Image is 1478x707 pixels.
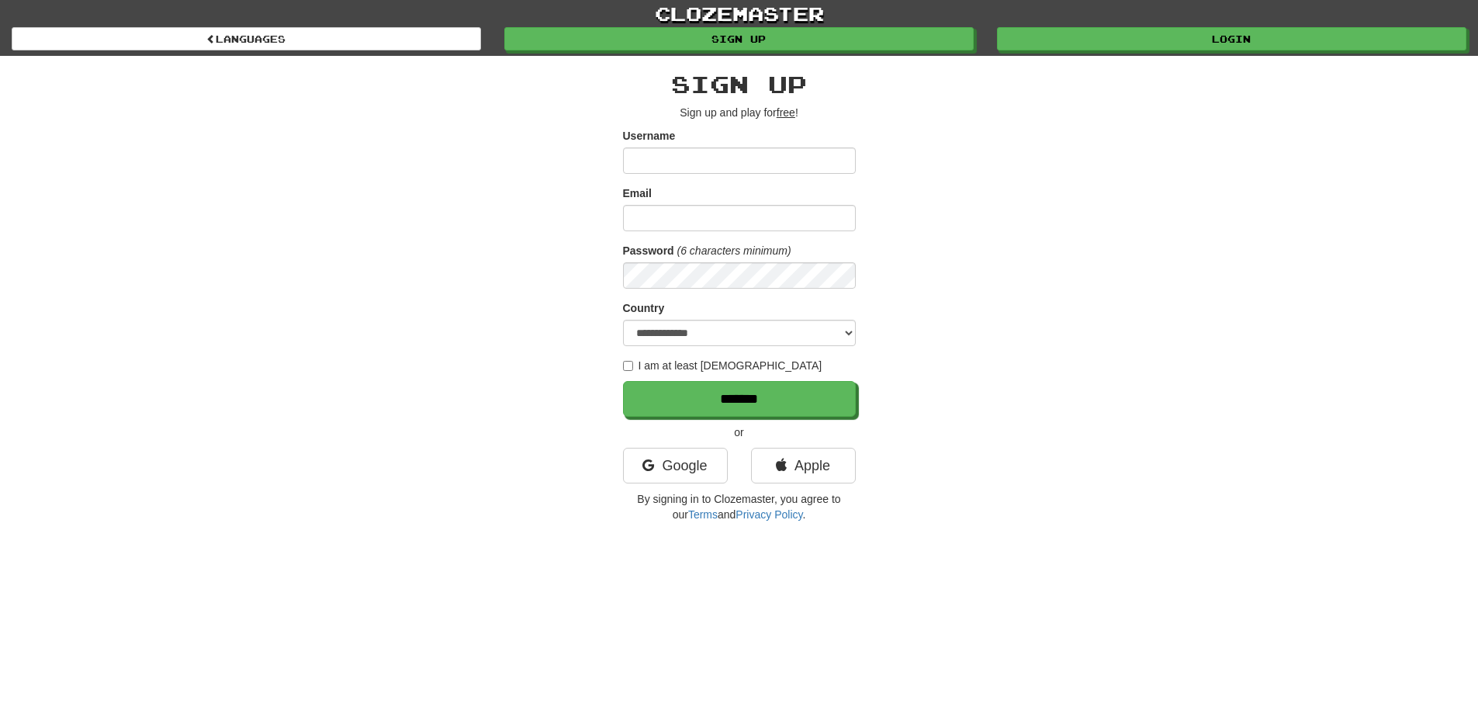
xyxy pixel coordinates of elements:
[623,358,822,373] label: I am at least [DEMOGRAPHIC_DATA]
[12,27,481,50] a: Languages
[736,508,802,521] a: Privacy Policy
[623,243,674,258] label: Password
[623,361,633,371] input: I am at least [DEMOGRAPHIC_DATA]
[623,128,676,144] label: Username
[677,244,791,257] em: (6 characters minimum)
[623,300,665,316] label: Country
[623,185,652,201] label: Email
[997,27,1466,50] a: Login
[623,491,856,522] p: By signing in to Clozemaster, you agree to our and .
[623,71,856,97] h2: Sign up
[751,448,856,483] a: Apple
[623,448,728,483] a: Google
[504,27,974,50] a: Sign up
[777,106,795,119] u: free
[623,425,856,440] p: or
[623,105,856,120] p: Sign up and play for !
[688,508,718,521] a: Terms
